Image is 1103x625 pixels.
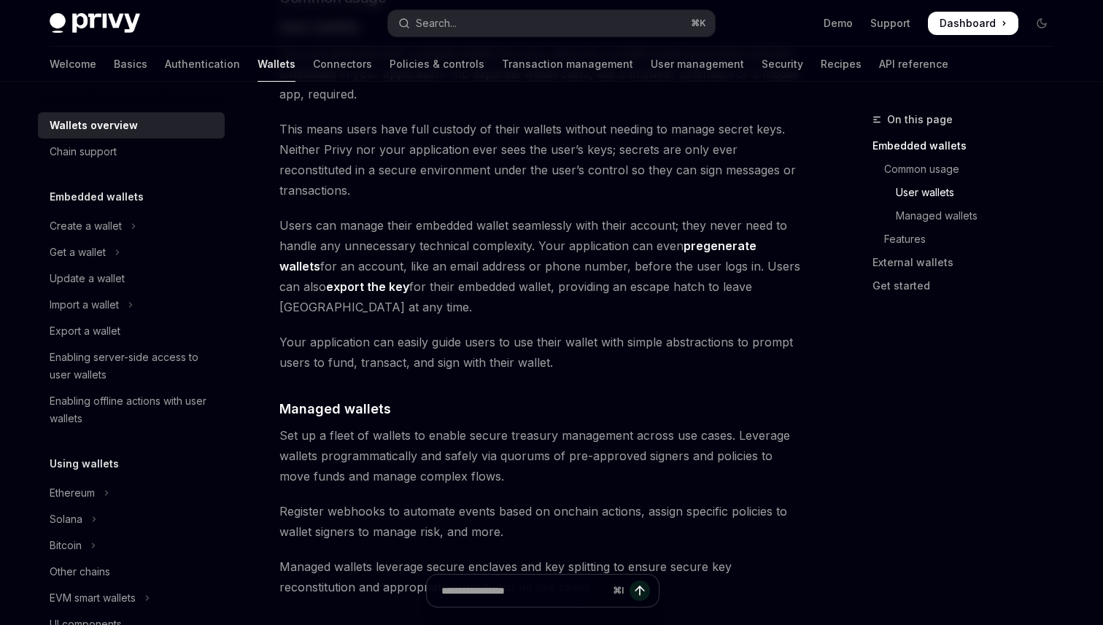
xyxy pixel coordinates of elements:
[38,139,225,165] a: Chain support
[50,392,216,427] div: Enabling offline actions with user wallets
[38,532,225,559] button: Toggle Bitcoin section
[38,506,225,532] button: Toggle Solana section
[390,47,484,82] a: Policies & controls
[872,158,1065,181] a: Common usage
[388,10,715,36] button: Open search
[279,332,805,373] span: Your application can easily guide users to use their wallet with simple abstractions to prompt us...
[879,47,948,82] a: API reference
[416,15,457,32] div: Search...
[279,215,805,317] span: Users can manage their embedded wallet seamlessly with their account; they never need to handle a...
[38,265,225,292] a: Update a wallet
[50,511,82,528] div: Solana
[651,47,744,82] a: User management
[872,274,1065,298] a: Get started
[258,47,295,82] a: Wallets
[821,47,862,82] a: Recipes
[940,16,996,31] span: Dashboard
[165,47,240,82] a: Authentication
[50,47,96,82] a: Welcome
[50,270,125,287] div: Update a wallet
[824,16,853,31] a: Demo
[279,556,805,597] span: Managed wallets leverage secure enclaves and key splitting to ensure secure key reconstitution an...
[326,279,409,295] a: export the key
[872,251,1065,274] a: External wallets
[887,111,953,128] span: On this page
[38,344,225,388] a: Enabling server-side access to user wallets
[313,47,372,82] a: Connectors
[279,399,391,419] span: Managed wallets
[872,181,1065,204] a: User wallets
[38,112,225,139] a: Wallets overview
[38,585,225,611] button: Toggle EVM smart wallets section
[114,47,147,82] a: Basics
[38,388,225,432] a: Enabling offline actions with user wallets
[50,244,106,261] div: Get a wallet
[50,13,140,34] img: dark logo
[50,455,119,473] h5: Using wallets
[50,117,138,134] div: Wallets overview
[38,239,225,265] button: Toggle Get a wallet section
[38,318,225,344] a: Export a wallet
[50,322,120,340] div: Export a wallet
[50,296,119,314] div: Import a wallet
[872,134,1065,158] a: Embedded wallets
[38,292,225,318] button: Toggle Import a wallet section
[50,349,216,384] div: Enabling server-side access to user wallets
[630,581,650,601] button: Send message
[50,563,110,581] div: Other chains
[502,47,633,82] a: Transaction management
[441,575,607,607] input: Ask a question...
[928,12,1018,35] a: Dashboard
[872,228,1065,251] a: Features
[50,188,144,206] h5: Embedded wallets
[870,16,910,31] a: Support
[38,213,225,239] button: Toggle Create a wallet section
[50,484,95,502] div: Ethereum
[38,559,225,585] a: Other chains
[279,501,805,542] span: Register webhooks to automate events based on onchain actions, assign specific policies to wallet...
[691,18,706,29] span: ⌘ K
[50,143,117,160] div: Chain support
[50,217,122,235] div: Create a wallet
[50,589,136,607] div: EVM smart wallets
[50,537,82,554] div: Bitcoin
[279,425,805,486] span: Set up a fleet of wallets to enable secure treasury management across use cases. Leverage wallets...
[872,204,1065,228] a: Managed wallets
[38,480,225,506] button: Toggle Ethereum section
[1030,12,1053,35] button: Toggle dark mode
[762,47,803,82] a: Security
[279,119,805,201] span: This means users have full custody of their wallets without needing to manage secret keys. Neithe...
